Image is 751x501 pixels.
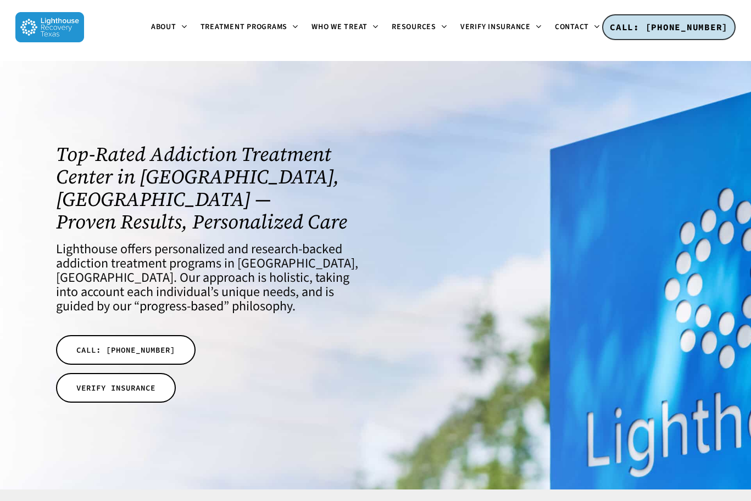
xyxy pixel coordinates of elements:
[140,297,224,316] a: progress-based
[385,23,454,32] a: Resources
[56,335,196,365] a: CALL: [PHONE_NUMBER]
[194,23,305,32] a: Treatment Programs
[555,21,589,32] span: Contact
[76,382,155,393] span: VERIFY INSURANCE
[15,12,84,42] img: Lighthouse Recovery Texas
[454,23,548,32] a: Verify Insurance
[56,242,362,314] h4: Lighthouse offers personalized and research-backed addiction treatment programs in [GEOGRAPHIC_DA...
[602,14,736,41] a: CALL: [PHONE_NUMBER]
[548,23,607,32] a: Contact
[144,23,194,32] a: About
[56,143,362,233] h1: Top-Rated Addiction Treatment Center in [GEOGRAPHIC_DATA], [GEOGRAPHIC_DATA] — Proven Results, Pe...
[311,21,368,32] span: Who We Treat
[460,21,531,32] span: Verify Insurance
[76,344,175,355] span: CALL: [PHONE_NUMBER]
[151,21,176,32] span: About
[610,21,728,32] span: CALL: [PHONE_NUMBER]
[201,21,288,32] span: Treatment Programs
[305,23,385,32] a: Who We Treat
[392,21,436,32] span: Resources
[56,373,176,403] a: VERIFY INSURANCE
